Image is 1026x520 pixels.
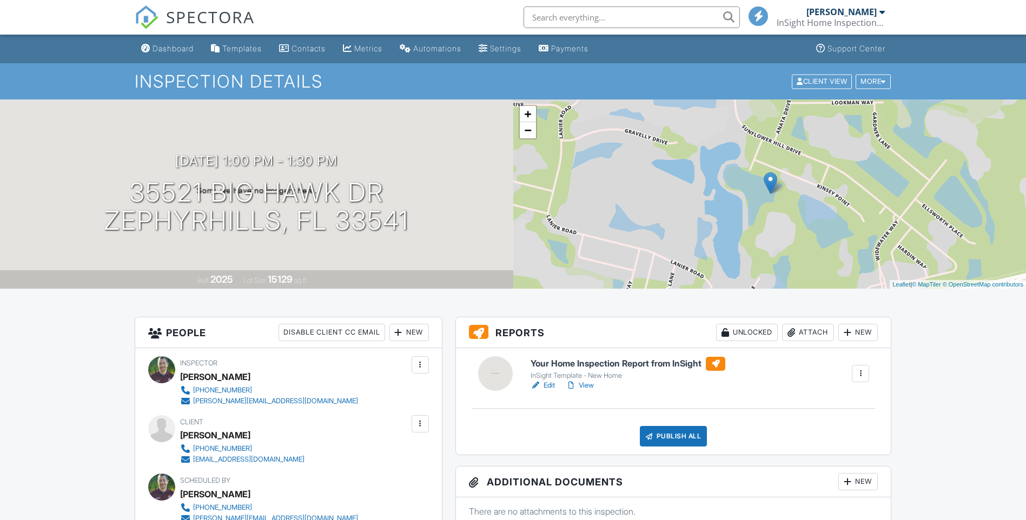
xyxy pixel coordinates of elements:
div: Unlocked [716,324,778,341]
a: [PHONE_NUMBER] [180,385,358,396]
a: © MapTiler [912,281,941,288]
a: Payments [534,39,593,59]
div: Payments [551,44,588,53]
div: Templates [222,44,262,53]
div: [PERSON_NAME] [180,486,250,502]
a: [PERSON_NAME][EMAIL_ADDRESS][DOMAIN_NAME] [180,396,358,406]
a: Zoom out [520,122,536,138]
div: 2025 [210,274,233,285]
div: New [838,324,878,341]
h1: Inspection Details [135,72,892,91]
a: Zoom in [520,106,536,122]
span: Client [180,418,203,426]
div: [PERSON_NAME][EMAIL_ADDRESS][DOMAIN_NAME] [193,397,358,405]
div: Publish All [640,426,707,446]
span: Lot Size [243,276,266,284]
span: Built [197,276,209,284]
div: [PHONE_NUMBER] [193,444,252,453]
h3: Additional Documents [456,466,891,497]
a: © OpenStreetMap contributors [943,281,1023,288]
a: Your Home Inspection Report from InSight InSight Template - New Home [531,357,725,381]
a: SPECTORA [135,15,255,37]
div: [PHONE_NUMBER] [193,503,252,512]
a: Edit [531,380,555,391]
a: Contacts [275,39,330,59]
div: Disable Client CC Email [279,324,385,341]
a: [PHONE_NUMBER] [180,502,358,513]
a: Templates [207,39,266,59]
span: SPECTORA [166,5,255,28]
a: [EMAIL_ADDRESS][DOMAIN_NAME] [180,454,305,465]
div: [PHONE_NUMBER] [193,386,252,395]
a: [PHONE_NUMBER] [180,443,305,454]
div: Support Center [828,44,885,53]
h3: Reports [456,317,891,348]
div: More [856,74,891,89]
h6: Your Home Inspection Report from InSight [531,357,725,371]
p: There are no attachments to this inspection. [469,505,878,517]
h3: [DATE] 1:00 pm - 1:30 pm [175,154,337,168]
div: InSight Template - New Home [531,371,725,380]
div: New [389,324,429,341]
div: Metrics [354,44,382,53]
a: Client View [791,77,855,85]
div: New [838,473,878,490]
div: [PERSON_NAME] [180,427,250,443]
div: Client View [792,74,852,89]
div: Automations [413,44,461,53]
input: Search everything... [524,6,740,28]
a: Automations (Basic) [395,39,466,59]
div: | [890,280,1026,289]
a: Settings [474,39,526,59]
a: View [566,380,594,391]
div: 15129 [268,274,293,285]
div: [PERSON_NAME] [180,369,250,385]
a: Support Center [812,39,890,59]
a: Leaflet [892,281,910,288]
img: The Best Home Inspection Software - Spectora [135,5,158,29]
span: sq.ft. [294,276,308,284]
a: Dashboard [137,39,198,59]
div: Contacts [292,44,326,53]
h3: People [135,317,442,348]
div: [EMAIL_ADDRESS][DOMAIN_NAME] [193,455,305,464]
div: Dashboard [153,44,194,53]
span: Inspector [180,359,217,367]
h1: 35521 Big Hawk Dr Zephyrhills, FL 33541 [104,178,409,236]
div: [PERSON_NAME] [806,6,877,17]
span: Scheduled By [180,476,230,484]
div: Settings [490,44,521,53]
div: Attach [782,324,834,341]
a: Metrics [339,39,387,59]
div: InSight Home Inspections LLC [777,17,885,28]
